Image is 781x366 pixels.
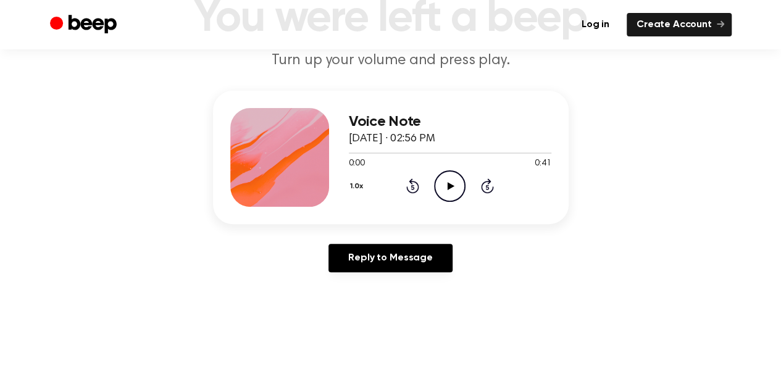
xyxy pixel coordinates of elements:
span: 0:00 [349,157,365,170]
a: Log in [572,13,619,36]
p: Turn up your volume and press play. [154,51,628,71]
span: [DATE] · 02:56 PM [349,133,435,144]
a: Reply to Message [328,244,452,272]
a: Beep [50,13,120,37]
a: Create Account [627,13,732,36]
button: 1.0x [349,176,368,197]
h3: Voice Note [349,114,551,130]
span: 0:41 [535,157,551,170]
